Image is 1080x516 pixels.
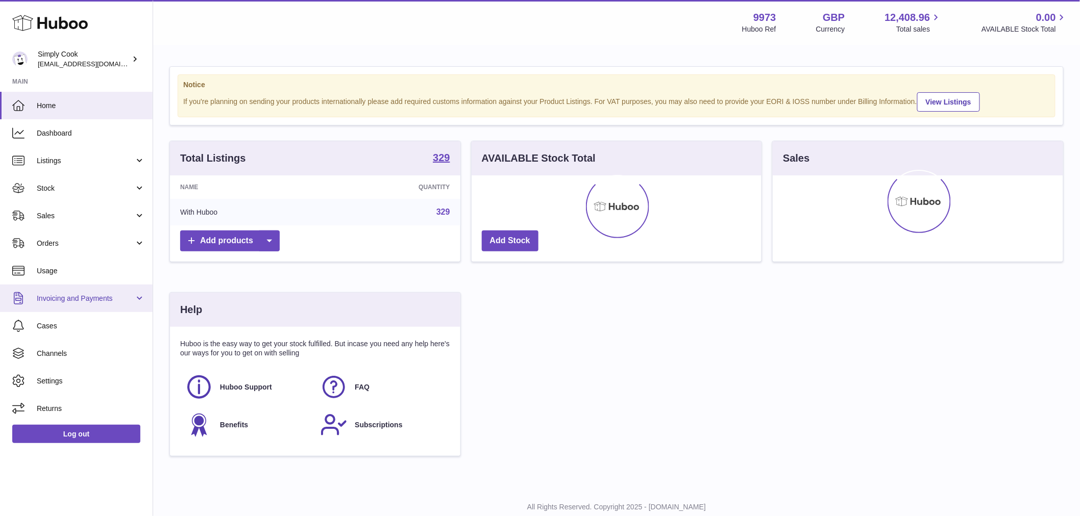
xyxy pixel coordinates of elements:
[180,151,246,165] h3: Total Listings
[816,24,845,34] div: Currency
[981,24,1068,34] span: AVAILABLE Stock Total
[37,101,145,111] span: Home
[742,24,776,34] div: Huboo Ref
[320,373,445,401] a: FAQ
[12,51,28,67] img: internalAdmin-9973@internal.huboo.com
[37,404,145,414] span: Returns
[37,156,134,166] span: Listings
[320,411,445,438] a: Subscriptions
[37,294,134,303] span: Invoicing and Payments
[37,321,145,331] span: Cases
[753,11,776,24] strong: 9973
[183,80,1050,90] strong: Notice
[185,373,310,401] a: Huboo Support
[180,303,202,317] h3: Help
[185,411,310,438] a: Benefits
[355,420,402,430] span: Subscriptions
[37,376,145,386] span: Settings
[355,382,370,392] span: FAQ
[896,24,942,34] span: Total sales
[323,175,460,199] th: Quantity
[37,211,134,221] span: Sales
[37,184,134,193] span: Stock
[885,11,942,34] a: 12,408.96 Total sales
[38,49,130,69] div: Simply Cook
[220,420,248,430] span: Benefits
[436,208,450,216] a: 329
[482,230,538,251] a: Add Stock
[161,502,1072,512] p: All Rights Reserved. Copyright 2025 - [DOMAIN_NAME]
[180,230,280,251] a: Add products
[220,382,272,392] span: Huboo Support
[823,11,845,24] strong: GBP
[917,92,980,112] a: View Listings
[170,175,323,199] th: Name
[170,199,323,225] td: With Huboo
[885,11,930,24] span: 12,408.96
[37,349,145,358] span: Channels
[38,60,150,68] span: [EMAIL_ADDRESS][DOMAIN_NAME]
[783,151,809,165] h3: Sales
[183,91,1050,112] div: If you're planning on sending your products internationally please add required customs informati...
[981,11,1068,34] a: 0.00 AVAILABLE Stock Total
[1036,11,1056,24] span: 0.00
[433,152,450,165] a: 329
[482,151,596,165] h3: AVAILABLE Stock Total
[433,152,450,163] strong: 329
[180,339,450,358] p: Huboo is the easy way to get your stock fulfilled. But incase you need any help here's our ways f...
[37,239,134,248] span: Orders
[37,266,145,276] span: Usage
[37,128,145,138] span: Dashboard
[12,425,140,443] a: Log out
